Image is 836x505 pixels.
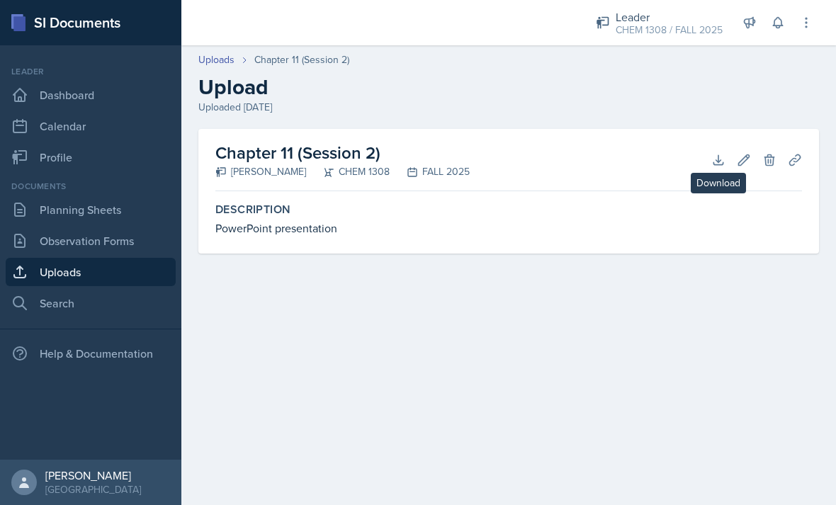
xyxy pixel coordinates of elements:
[6,65,176,78] div: Leader
[215,140,470,166] h2: Chapter 11 (Session 2)
[6,258,176,286] a: Uploads
[6,227,176,255] a: Observation Forms
[6,195,176,224] a: Planning Sheets
[198,74,819,100] h2: Upload
[390,164,470,179] div: FALL 2025
[6,143,176,171] a: Profile
[215,164,306,179] div: [PERSON_NAME]
[254,52,349,67] div: Chapter 11 (Session 2)
[306,164,390,179] div: CHEM 1308
[198,100,819,115] div: Uploaded [DATE]
[616,23,723,38] div: CHEM 1308 / FALL 2025
[6,81,176,109] a: Dashboard
[6,112,176,140] a: Calendar
[6,339,176,368] div: Help & Documentation
[215,220,802,237] div: PowerPoint presentation
[6,180,176,193] div: Documents
[45,468,141,482] div: [PERSON_NAME]
[198,52,235,67] a: Uploads
[215,203,802,217] label: Description
[706,147,731,173] button: Download
[6,289,176,317] a: Search
[616,8,723,25] div: Leader
[45,482,141,497] div: [GEOGRAPHIC_DATA]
